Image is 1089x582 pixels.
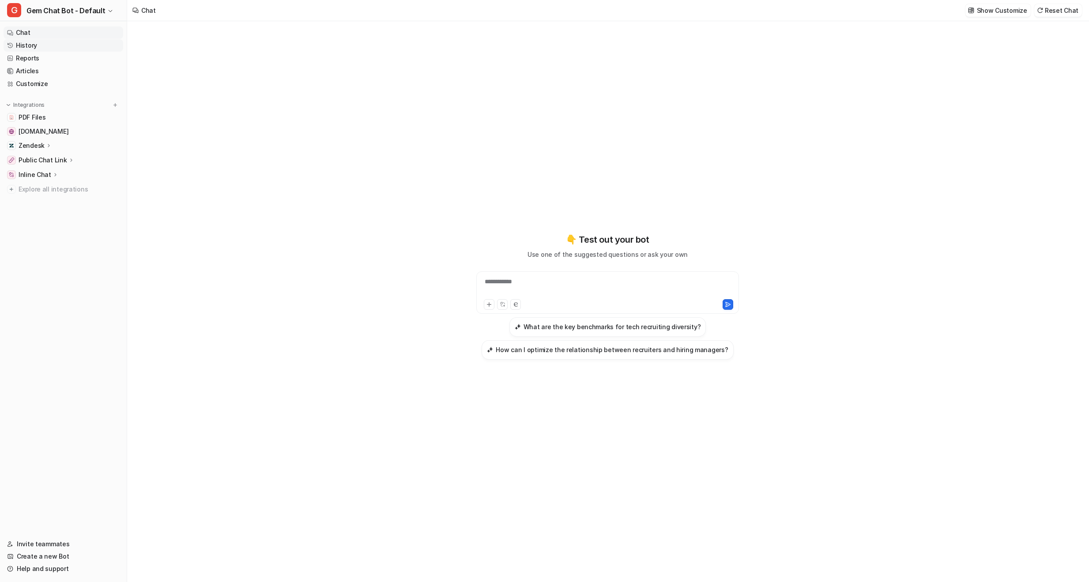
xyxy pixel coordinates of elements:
span: Explore all integrations [19,182,120,196]
div: Chat [141,6,156,15]
a: Explore all integrations [4,183,123,195]
a: PDF FilesPDF Files [4,111,123,124]
a: Help and support [4,563,123,575]
a: Invite teammates [4,538,123,550]
button: How can I optimize the relationship between recruiters and hiring managers?How can I optimize the... [482,340,733,360]
a: Create a new Bot [4,550,123,563]
img: PDF Files [9,115,14,120]
img: How can I optimize the relationship between recruiters and hiring managers? [487,346,493,353]
span: [DOMAIN_NAME] [19,127,68,136]
p: Inline Chat [19,170,51,179]
img: customize [968,7,974,14]
img: explore all integrations [7,185,16,194]
a: Customize [4,78,123,90]
img: Zendesk [9,143,14,148]
button: Reset Chat [1034,4,1082,17]
button: Show Customize [965,4,1031,17]
p: Show Customize [977,6,1027,15]
span: G [7,3,21,17]
img: expand menu [5,102,11,108]
img: Public Chat Link [9,158,14,163]
img: What are the key benchmarks for tech recruiting diversity? [515,323,521,330]
a: status.gem.com[DOMAIN_NAME] [4,125,123,138]
h3: How can I optimize the relationship between recruiters and hiring managers? [496,345,728,354]
p: Zendesk [19,141,45,150]
a: Chat [4,26,123,39]
a: Reports [4,52,123,64]
p: Use one of the suggested questions or ask your own [528,250,688,259]
h3: What are the key benchmarks for tech recruiting diversity? [524,322,701,331]
img: Inline Chat [9,172,14,177]
p: 👇 Test out your bot [566,233,649,246]
p: Integrations [13,101,45,109]
button: Integrations [4,101,47,109]
img: reset [1037,7,1043,14]
a: History [4,39,123,52]
img: menu_add.svg [112,102,118,108]
button: What are the key benchmarks for tech recruiting diversity?What are the key benchmarks for tech re... [509,317,706,337]
p: Public Chat Link [19,156,67,165]
img: status.gem.com [9,129,14,134]
a: Articles [4,65,123,77]
span: PDF Files [19,113,45,122]
span: Gem Chat Bot - Default [26,4,105,17]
